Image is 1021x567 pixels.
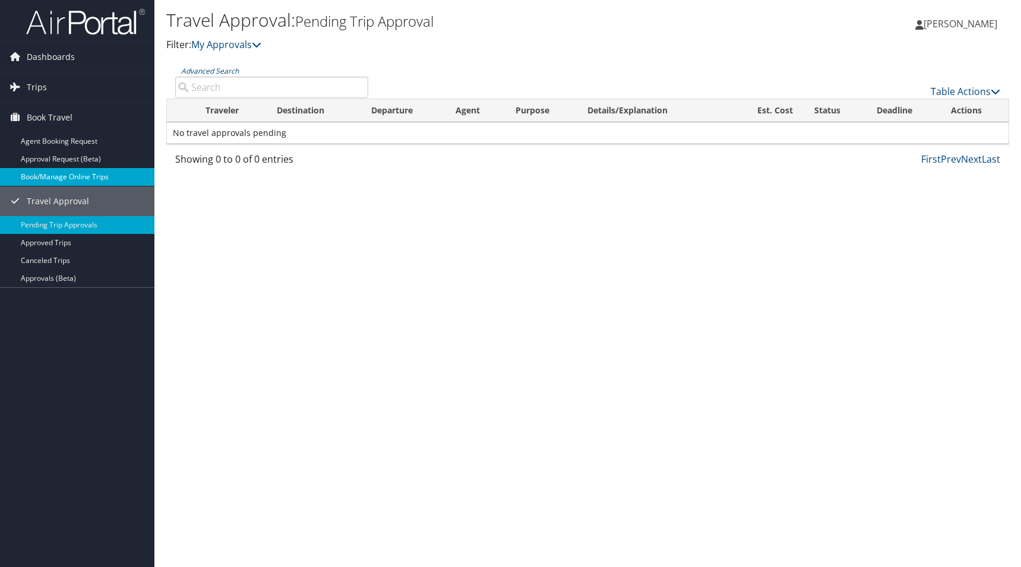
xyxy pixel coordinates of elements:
[729,99,804,122] th: Est. Cost: activate to sort column ascending
[27,42,75,72] span: Dashboards
[166,37,728,53] p: Filter:
[195,99,266,122] th: Traveler: activate to sort column ascending
[266,99,361,122] th: Destination: activate to sort column ascending
[191,38,261,51] a: My Approvals
[181,66,239,76] a: Advanced Search
[175,77,368,98] input: Advanced Search
[961,153,982,166] a: Next
[167,122,1009,144] td: No travel approvals pending
[982,153,1000,166] a: Last
[924,17,997,30] span: [PERSON_NAME]
[175,152,368,172] div: Showing 0 to 0 of 0 entries
[505,99,577,122] th: Purpose
[27,72,47,102] span: Trips
[166,8,728,33] h1: Travel Approval:
[27,186,89,216] span: Travel Approval
[940,99,1009,122] th: Actions
[26,8,145,36] img: airportal-logo.png
[931,85,1000,98] a: Table Actions
[921,153,941,166] a: First
[577,99,729,122] th: Details/Explanation
[361,99,445,122] th: Departure: activate to sort column ascending
[445,99,504,122] th: Agent
[915,6,1009,42] a: [PERSON_NAME]
[27,103,72,132] span: Book Travel
[295,11,434,31] small: Pending Trip Approval
[941,153,961,166] a: Prev
[804,99,865,122] th: Status: activate to sort column ascending
[866,99,940,122] th: Deadline: activate to sort column descending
